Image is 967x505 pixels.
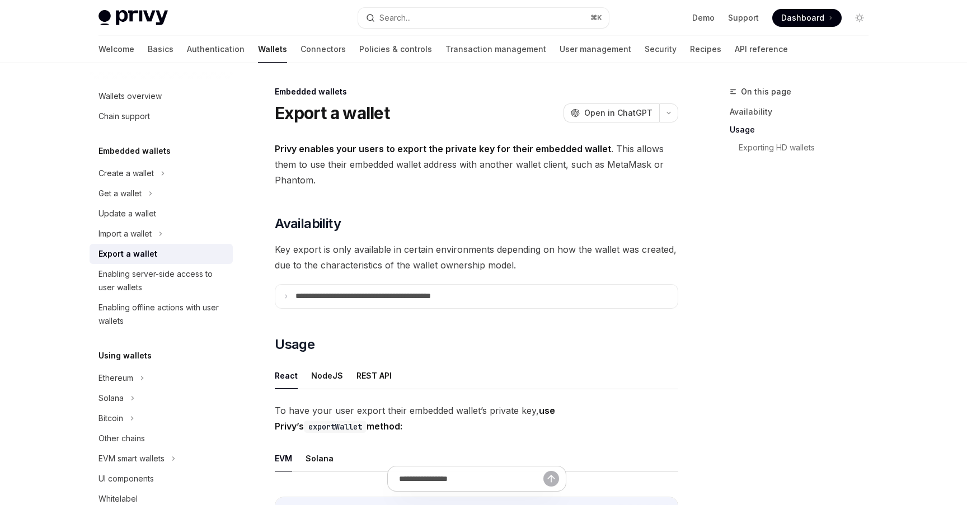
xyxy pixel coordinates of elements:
div: Import a wallet [98,227,152,240]
a: Support [728,12,759,23]
div: Create a wallet [98,167,154,180]
span: Usage [275,336,314,353]
a: Enabling offline actions with user wallets [90,298,233,331]
span: ⌘ K [590,13,602,22]
div: Other chains [98,432,145,445]
span: Open in ChatGPT [584,107,653,119]
a: Basics [148,36,173,63]
button: Open in ChatGPT [564,103,659,122]
a: User management [560,36,631,63]
div: EVM smart wallets [98,452,165,465]
code: exportWallet [304,421,367,433]
a: Other chains [90,428,233,449]
div: Export a wallet [98,247,157,261]
h5: Using wallets [98,349,152,362]
a: Availability [730,103,877,121]
a: Dashboard [772,9,842,27]
a: Export a wallet [90,244,233,264]
div: Solana [98,391,124,405]
a: Demo [692,12,715,23]
div: Enabling server-side access to user wallets [98,267,226,294]
div: Bitcoin [98,412,123,425]
span: Dashboard [781,12,824,23]
a: Update a wallet [90,204,233,224]
button: Solana [306,445,334,471]
a: Policies & controls [359,36,432,63]
a: UI components [90,469,233,489]
span: Availability [275,215,341,233]
div: UI components [98,472,154,485]
a: Security [645,36,677,63]
a: Connectors [301,36,346,63]
strong: use Privy’s method: [275,405,555,432]
a: Wallets [258,36,287,63]
div: Update a wallet [98,207,156,220]
a: Chain support [90,106,233,126]
span: On this page [741,85,791,98]
a: Enabling server-side access to user wallets [90,264,233,298]
div: Chain support [98,110,150,123]
h5: Embedded wallets [98,144,171,158]
span: Key export is only available in certain environments depending on how the wallet was created, due... [275,242,678,273]
span: . This allows them to use their embedded wallet address with another wallet client, such as MetaM... [275,141,678,188]
button: NodeJS [311,362,343,389]
a: Authentication [187,36,245,63]
a: Exporting HD wallets [739,139,877,157]
a: Wallets overview [90,86,233,106]
div: Get a wallet [98,187,142,200]
div: Search... [379,11,411,25]
div: Enabling offline actions with user wallets [98,301,226,328]
a: Transaction management [445,36,546,63]
button: React [275,362,298,389]
img: light logo [98,10,168,26]
button: REST API [356,362,392,389]
div: Ethereum [98,371,133,385]
button: Toggle dark mode [851,9,869,27]
a: Recipes [690,36,721,63]
strong: Privy enables your users to export the private key for their embedded wallet [275,143,611,154]
button: Send message [543,471,559,487]
a: API reference [735,36,788,63]
a: Usage [730,121,877,139]
div: Embedded wallets [275,86,678,97]
span: To have your user export their embedded wallet’s private key, [275,403,678,434]
button: EVM [275,445,292,471]
a: Welcome [98,36,134,63]
h1: Export a wallet [275,103,389,123]
div: Wallets overview [98,89,162,103]
button: Search...⌘K [358,8,609,28]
